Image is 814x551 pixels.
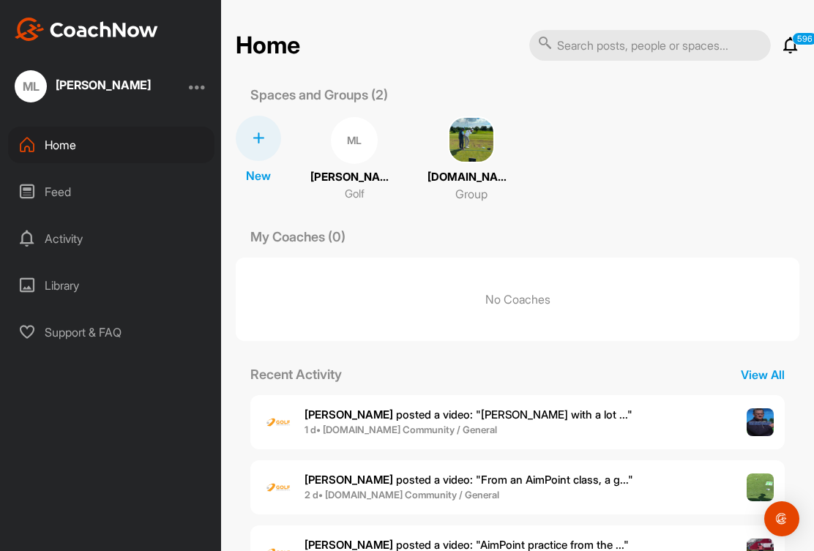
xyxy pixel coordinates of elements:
[15,18,158,41] img: CoachNow
[8,314,214,351] div: Support & FAQ
[305,473,393,487] b: [PERSON_NAME]
[8,220,214,257] div: Activity
[261,471,294,503] img: user avatar
[747,473,774,501] img: post image
[8,173,214,210] div: Feed
[236,258,799,341] p: No Coaches
[448,116,495,163] img: square_e9a8cfc55909da4e45958a2d87161439.png
[305,408,632,421] span: posted a video : " [PERSON_NAME] with a lot ... "
[764,501,799,536] div: Open Intercom Messenger
[236,364,356,384] p: Recent Activity
[56,79,151,91] div: [PERSON_NAME]
[726,366,799,383] p: View All
[305,473,633,487] span: posted a video : " From an AimPoint class, a g... "
[305,489,499,501] b: 2 d • [DOMAIN_NAME] Community / General
[427,116,515,203] a: [DOMAIN_NAME] CommunityGroup
[305,424,497,435] b: 1 d • [DOMAIN_NAME] Community / General
[8,127,214,163] div: Home
[345,186,365,203] p: Golf
[236,227,360,247] p: My Coaches (0)
[331,117,378,164] div: ML
[529,30,771,61] input: Search posts, people or spaces...
[310,169,398,186] p: [PERSON_NAME]
[455,185,488,203] p: Group
[246,167,271,184] p: New
[8,267,214,304] div: Library
[427,169,515,186] p: [DOMAIN_NAME] Community
[305,408,393,421] b: [PERSON_NAME]
[236,85,403,105] p: Spaces and Groups (2)
[15,70,47,102] div: ML
[261,406,294,438] img: user avatar
[747,408,774,436] img: post image
[236,31,300,60] h2: Home
[310,116,398,203] a: ML[PERSON_NAME]Golf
